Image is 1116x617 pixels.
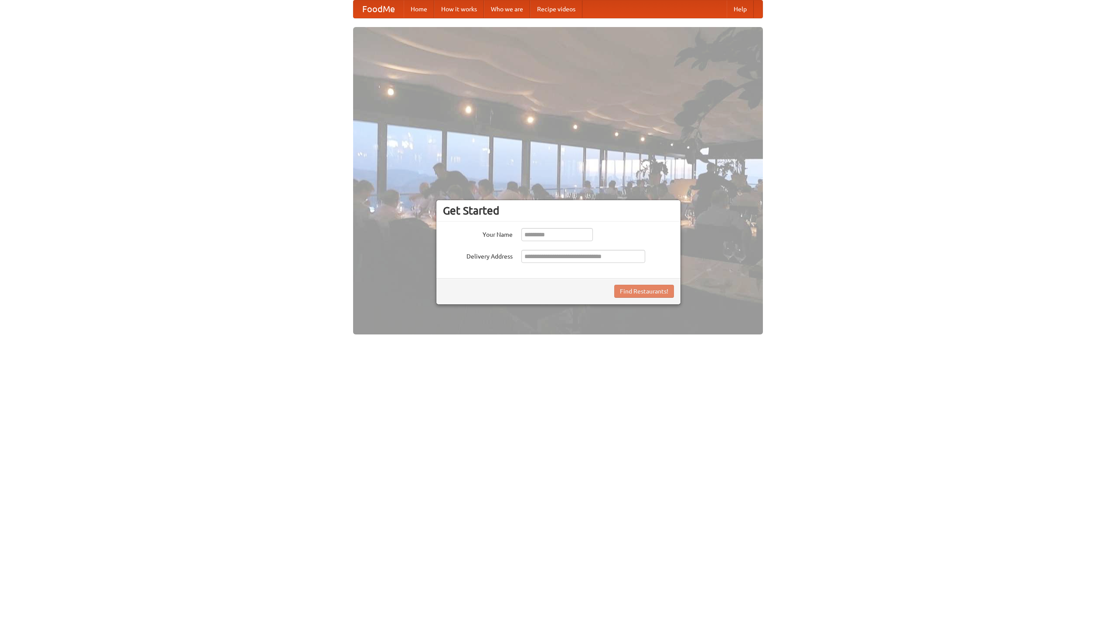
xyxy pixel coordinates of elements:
a: Help [727,0,754,18]
h3: Get Started [443,204,674,217]
a: Recipe videos [530,0,582,18]
a: Who we are [484,0,530,18]
button: Find Restaurants! [614,285,674,298]
label: Delivery Address [443,250,513,261]
a: How it works [434,0,484,18]
label: Your Name [443,228,513,239]
a: Home [404,0,434,18]
a: FoodMe [354,0,404,18]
